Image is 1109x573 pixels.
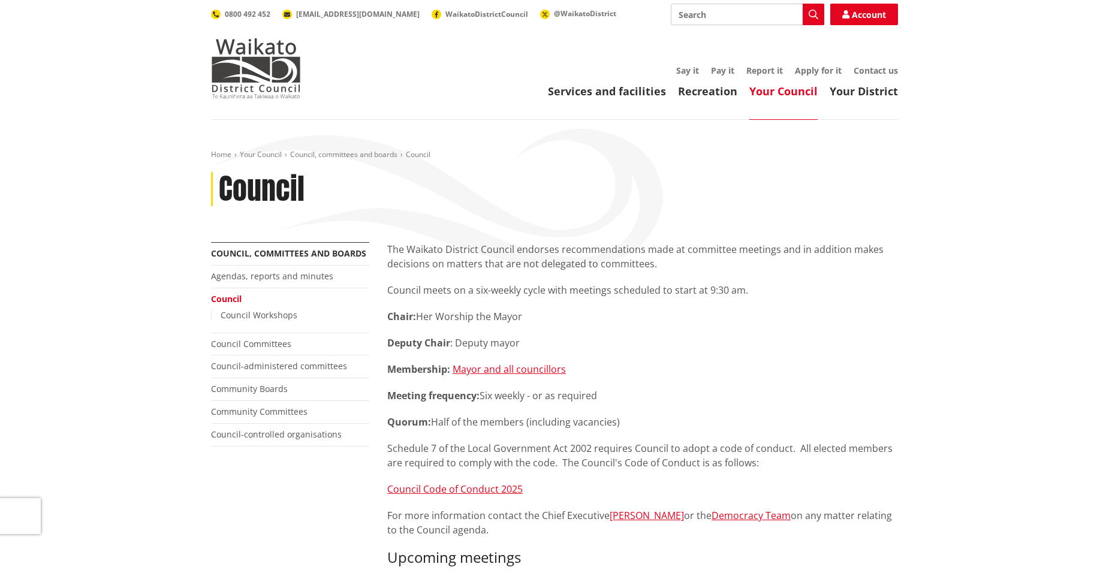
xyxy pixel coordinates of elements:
[211,270,333,282] a: Agendas, reports and minutes
[225,9,270,19] span: 0800 492 452
[676,65,699,76] a: Say it
[387,336,898,350] p: : Deputy mayor
[211,149,231,159] a: Home
[671,4,824,25] input: Search input
[406,149,430,159] span: Council
[830,4,898,25] a: Account
[387,482,523,496] a: Council Code of Conduct 2025
[854,65,898,76] a: Contact us
[387,389,480,402] strong: Meeting frequency:
[795,65,842,76] a: Apply for it
[211,293,242,304] a: Council
[548,84,666,98] a: Services and facilities
[712,509,791,522] a: Democracy Team
[749,84,818,98] a: Your Council
[711,65,734,76] a: Pay it
[387,388,898,403] p: Six weekly - or as required
[387,336,450,349] strong: Deputy Chair
[387,415,898,429] p: Half of the members (including vacancies)
[830,84,898,98] a: Your District
[678,84,737,98] a: Recreation
[453,363,566,376] a: Mayor and all councillors
[387,309,898,324] p: Her Worship the Mayor
[211,360,347,372] a: Council-administered committees
[211,429,342,440] a: Council-controlled organisations
[240,149,282,159] a: Your Council
[387,415,431,429] strong: Quorum:
[211,9,270,19] a: 0800 492 452
[211,338,291,349] a: Council Committees
[296,9,420,19] span: [EMAIL_ADDRESS][DOMAIN_NAME]
[211,38,301,98] img: Waikato District Council - Te Kaunihera aa Takiwaa o Waikato
[387,363,450,376] strong: Membership:
[387,441,898,470] p: Schedule 7 of the Local Government Act 2002 requires Council to adopt a code of conduct. All elec...
[211,406,308,417] a: Community Committees
[432,9,528,19] a: WaikatoDistrictCouncil
[282,9,420,19] a: [EMAIL_ADDRESS][DOMAIN_NAME]
[746,65,783,76] a: Report it
[387,283,898,297] p: Council meets on a six-weekly cycle with meetings scheduled to start at 9:30 am.
[211,383,288,394] a: Community Boards
[554,8,616,19] span: @WaikatoDistrict
[387,508,898,537] p: For more information contact the Chief Executive or the on any matter relating to the Council age...
[211,248,366,259] a: Council, committees and boards
[290,149,397,159] a: Council, committees and boards
[387,242,898,271] p: The Waikato District Council endorses recommendations made at committee meetings and in addition ...
[387,549,898,566] h3: Upcoming meetings
[211,150,898,160] nav: breadcrumb
[540,8,616,19] a: @WaikatoDistrict
[610,509,684,522] a: [PERSON_NAME]
[387,310,416,323] strong: Chair:
[445,9,528,19] span: WaikatoDistrictCouncil
[219,172,305,207] h1: Council
[221,309,297,321] a: Council Workshops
